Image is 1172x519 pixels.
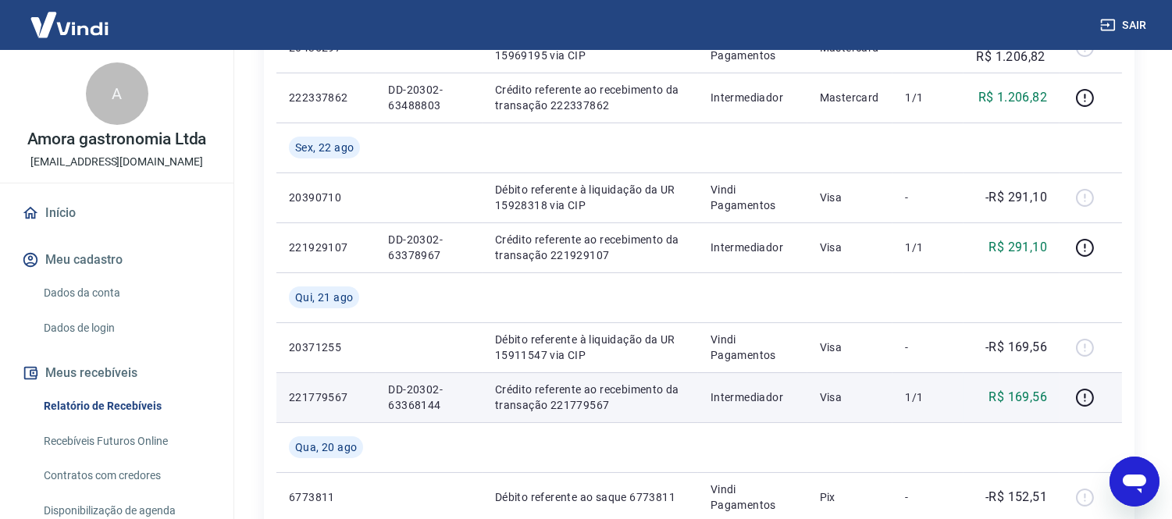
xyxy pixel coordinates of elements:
p: Pix [820,489,881,505]
p: R$ 169,56 [989,388,1048,407]
a: Dados de login [37,312,215,344]
p: R$ 1.206,82 [978,88,1047,107]
span: Sex, 22 ago [295,140,354,155]
p: -R$ 291,10 [985,188,1047,207]
span: Qui, 21 ago [295,290,353,305]
p: Visa [820,339,881,355]
p: Vindi Pagamentos [711,332,795,363]
p: Crédito referente ao recebimento da transação 221779567 [495,382,686,413]
a: Relatório de Recebíveis [37,390,215,422]
p: Visa [820,240,881,255]
a: Contratos com credores [37,460,215,492]
div: A [86,62,148,125]
p: DD-20302-63378967 [388,232,469,263]
button: Sair [1097,11,1153,40]
p: 6773811 [289,489,363,505]
p: 20371255 [289,339,363,355]
a: Dados da conta [37,277,215,309]
p: -R$ 152,51 [985,488,1047,507]
p: 222337862 [289,90,363,105]
p: Vindi Pagamentos [711,482,795,513]
p: Visa [820,190,881,205]
img: Vindi [19,1,120,48]
p: - [905,190,951,205]
p: Débito referente à liquidação da UR 15928318 via CIP [495,182,686,213]
p: Mastercard [820,90,881,105]
p: DD-20302-63368144 [388,382,469,413]
p: Intermediador [711,240,795,255]
p: Amora gastronomia Ltda [27,131,207,148]
p: 1/1 [905,389,951,405]
a: Início [19,196,215,230]
iframe: Botão para abrir a janela de mensagens [1110,457,1160,507]
p: 221779567 [289,389,363,405]
p: Débito referente à liquidação da UR 15911547 via CIP [495,332,686,363]
button: Meu cadastro [19,243,215,277]
p: Intermediador [711,389,795,405]
p: 20390710 [289,190,363,205]
p: R$ 291,10 [989,238,1048,257]
p: 1/1 [905,90,951,105]
p: - [905,489,951,505]
button: Meus recebíveis [19,356,215,390]
p: Vindi Pagamentos [711,182,795,213]
p: Crédito referente ao recebimento da transação 222337862 [495,82,686,113]
p: Débito referente ao saque 6773811 [495,489,686,505]
p: DD-20302-63488803 [388,82,469,113]
p: Crédito referente ao recebimento da transação 221929107 [495,232,686,263]
p: - [905,339,951,355]
p: Intermediador [711,90,795,105]
span: Qua, 20 ago [295,439,357,455]
p: 1/1 [905,240,951,255]
a: Recebíveis Futuros Online [37,425,215,457]
p: Visa [820,389,881,405]
p: -R$ 169,56 [985,338,1047,357]
p: [EMAIL_ADDRESS][DOMAIN_NAME] [30,154,203,170]
p: 221929107 [289,240,363,255]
